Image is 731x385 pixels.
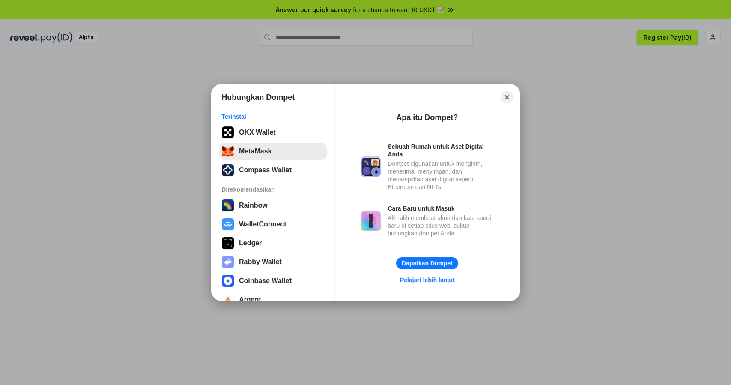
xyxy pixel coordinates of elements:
div: Dompet digunakan untuk mengirim, menerima, menyimpan, dan menampilkan aset digital seperti Ethere... [388,160,494,191]
button: Rabby Wallet [219,253,327,271]
button: MetaMask [219,143,327,160]
button: Argent [219,291,327,308]
div: Terinstal [222,113,324,120]
img: 5VZ71FV6L7PA3gg3tXrdQ+DgLhC+75Wq3no69P3MC0NFQpx2lL04Ql9gHK1bRDjsSBIvScBnDTk1WrlGIZBorIDEYJj+rhdgn... [222,126,234,138]
div: WalletConnect [239,220,286,228]
h1: Hubungkan Dompet [222,92,295,102]
button: OKX Wallet [219,124,327,141]
img: svg+xml,%3Csvg%20xmlns%3D%22http%3A%2F%2Fwww.w3.org%2F2000%2Fsvg%22%20width%3D%2228%22%20height%3... [222,237,234,249]
div: MetaMask [239,147,272,155]
a: Pelajari lebih lanjut [395,274,460,286]
button: Compass Wallet [219,162,327,179]
img: svg+xml,%3Csvg%20width%3D%22120%22%20height%3D%22120%22%20viewBox%3D%220%200%20120%20120%22%20fil... [222,199,234,211]
div: Argent [239,296,261,304]
button: Coinbase Wallet [219,272,327,289]
div: Rabby Wallet [239,258,282,266]
div: Apa itu Dompet? [397,112,458,123]
div: Rainbow [239,202,268,209]
div: Dapatkan Dompet [402,259,453,267]
div: OKX Wallet [239,129,276,136]
div: Pelajari lebih lanjut [400,276,455,284]
img: svg+xml,%3Csvg%20width%3D%2228%22%20height%3D%2228%22%20viewBox%3D%220%200%2028%2028%22%20fill%3D... [222,294,234,306]
img: svg+xml,%3Csvg%20xmlns%3D%22http%3A%2F%2Fwww.w3.org%2F2000%2Fsvg%22%20fill%3D%22none%22%20viewBox... [361,211,381,231]
button: Close [501,91,513,103]
div: Cara Baru untuk Masuk [388,205,494,212]
img: svg+xml,%3Csvg%20width%3D%2228%22%20height%3D%2228%22%20viewBox%3D%220%200%2028%2028%22%20fill%3D... [222,218,234,230]
img: svg+xml,%3Csvg%20width%3D%2228%22%20height%3D%2228%22%20viewBox%3D%220%200%2028%2028%22%20fill%3D... [222,275,234,287]
button: Dapatkan Dompet [396,257,458,269]
img: svg+xml,%3Csvg%20xmlns%3D%22http%3A%2F%2Fwww.w3.org%2F2000%2Fsvg%22%20fill%3D%22none%22%20viewBox... [361,156,381,177]
img: svg+xml,%3Csvg%20xmlns%3D%22http%3A%2F%2Fwww.w3.org%2F2000%2Fsvg%22%20fill%3D%22none%22%20viewBox... [222,256,234,268]
div: Coinbase Wallet [239,277,292,285]
img: n9aT7X+CwJ2pse3G18qAAAAAElFTkSuQmCC [222,164,234,176]
div: Direkomendasikan [222,186,324,193]
div: Sebuah Rumah untuk Aset Digital Anda [388,143,494,158]
div: Alih-alih membuat akun dan kata sandi baru di setiap situs web, cukup hubungkan dompet Anda. [388,214,494,237]
div: Compass Wallet [239,166,292,174]
button: Ledger [219,235,327,252]
button: WalletConnect [219,216,327,233]
img: svg+xml;base64,PHN2ZyB3aWR0aD0iMzUiIGhlaWdodD0iMzQiIHZpZXdCb3g9IjAgMCAzNSAzNCIgZmlsbD0ibm9uZSIgeG... [222,145,234,157]
button: Rainbow [219,197,327,214]
div: Ledger [239,239,262,247]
